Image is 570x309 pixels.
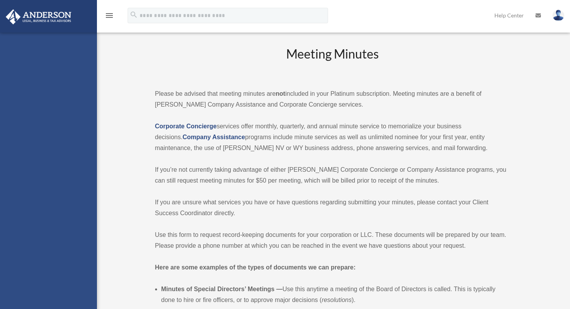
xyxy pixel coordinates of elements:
[155,264,356,271] strong: Here are some examples of the types of documents we can prepare:
[553,10,564,21] img: User Pic
[105,11,114,20] i: menu
[155,121,510,154] p: services offer monthly, quarterly, and annual minute service to memorialize your business decisio...
[161,284,510,306] li: Use this anytime a meeting of the Board of Directors is called. This is typically done to hire or...
[155,197,510,219] p: If you are unsure what services you have or have questions regarding submitting your minutes, ple...
[322,297,352,303] em: resolutions
[155,230,510,251] p: Use this form to request record-keeping documents for your corporation or LLC. These documents wi...
[105,14,114,20] a: menu
[155,88,510,110] p: Please be advised that meeting minutes are included in your Platinum subscription. Meeting minute...
[130,10,138,19] i: search
[155,45,510,78] h2: Meeting Minutes
[155,164,510,186] p: If you’re not currently taking advantage of either [PERSON_NAME] Corporate Concierge or Company A...
[183,134,245,140] a: Company Assistance
[3,9,74,24] img: Anderson Advisors Platinum Portal
[155,123,217,129] a: Corporate Concierge
[276,90,285,97] strong: not
[161,286,283,292] b: Minutes of Special Directors’ Meetings —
